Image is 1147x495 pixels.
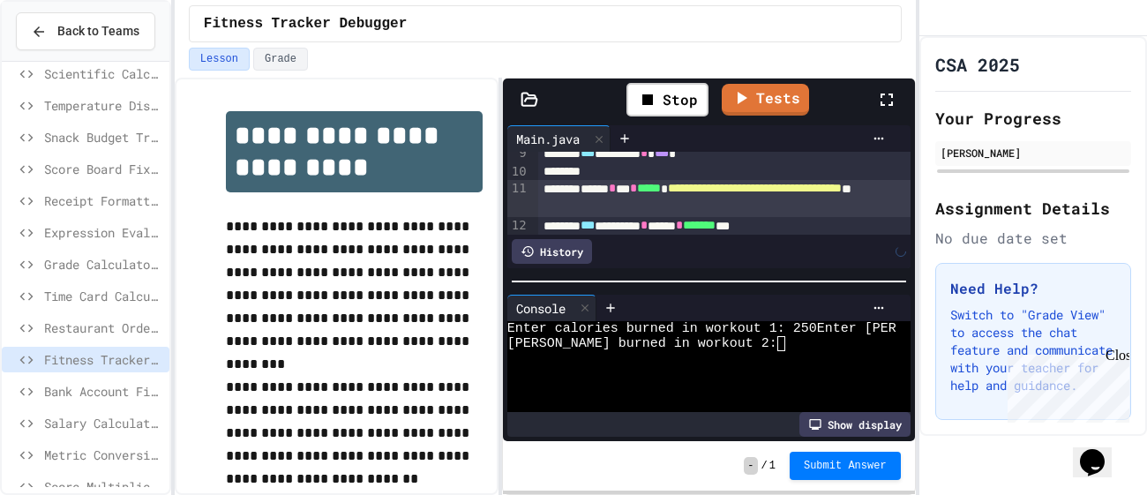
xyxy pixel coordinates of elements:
[790,452,901,480] button: Submit Answer
[507,299,574,318] div: Console
[204,13,407,34] span: Fitness Tracker Debugger
[44,191,162,210] span: Receipt Formatter
[44,382,162,401] span: Bank Account Fixer
[950,306,1116,394] p: Switch to "Grade View" to access the chat feature and communicate with your teacher for help and ...
[769,459,776,473] span: 1
[950,278,1116,299] h3: Need Help?
[44,350,162,369] span: Fitness Tracker Debugger
[44,160,162,178] span: Score Board Fixer
[7,7,122,112] div: Chat with us now!Close
[935,52,1020,77] h1: CSA 2025
[44,223,162,242] span: Expression Evaluator Fix
[253,48,308,71] button: Grade
[44,64,162,83] span: Scientific Calculator
[507,180,529,216] div: 11
[761,459,768,473] span: /
[626,83,708,116] div: Stop
[507,125,611,152] div: Main.java
[935,106,1131,131] h2: Your Progress
[507,295,596,321] div: Console
[16,12,155,50] button: Back to Teams
[507,336,777,351] span: [PERSON_NAME] burned in workout 2:
[189,48,250,71] button: Lesson
[44,319,162,337] span: Restaurant Order System
[507,321,968,336] span: Enter calories burned in workout 1: 250Enter [PERSON_NAME]
[804,459,887,473] span: Submit Answer
[44,287,162,305] span: Time Card Calculator
[722,84,809,116] a: Tests
[507,130,588,148] div: Main.java
[1001,348,1129,423] iframe: chat widget
[507,217,529,236] div: 12
[44,96,162,115] span: Temperature Display Fix
[507,145,529,163] div: 9
[44,414,162,432] span: Salary Calculator Fixer
[935,196,1131,221] h2: Assignment Details
[1073,424,1129,477] iframe: chat widget
[57,22,139,41] span: Back to Teams
[941,145,1126,161] div: [PERSON_NAME]
[507,163,529,181] div: 10
[44,128,162,146] span: Snack Budget Tracker
[44,255,162,274] span: Grade Calculator Pro
[44,446,162,464] span: Metric Conversion Debugger
[935,228,1131,249] div: No due date set
[512,239,592,264] div: History
[799,412,911,437] div: Show display
[744,457,757,475] span: -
